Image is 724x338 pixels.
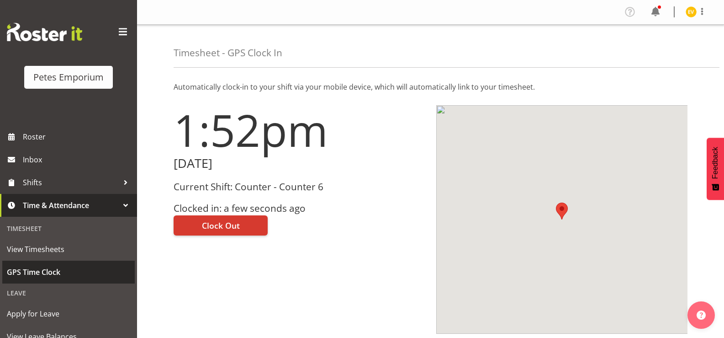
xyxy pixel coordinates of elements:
h2: [DATE] [174,156,425,171]
img: help-xxl-2.png [697,311,706,320]
span: Shifts [23,176,119,189]
button: Clock Out [174,215,268,236]
h3: Clocked in: a few seconds ago [174,203,425,214]
div: Petes Emporium [33,70,104,84]
span: View Timesheets [7,242,130,256]
span: GPS Time Clock [7,265,130,279]
button: Feedback - Show survey [707,138,724,200]
h1: 1:52pm [174,105,425,155]
h4: Timesheet - GPS Clock In [174,48,282,58]
span: Roster [23,130,132,144]
img: eva-vailini10223.jpg [686,6,697,17]
span: Clock Out [202,220,240,231]
span: Feedback [711,147,719,179]
span: Time & Attendance [23,199,119,212]
img: Rosterit website logo [7,23,82,41]
div: Leave [2,284,135,302]
p: Automatically clock-in to your shift via your mobile device, which will automatically link to you... [174,81,687,92]
span: Apply for Leave [7,307,130,321]
a: Apply for Leave [2,302,135,325]
span: Inbox [23,153,132,166]
h3: Current Shift: Counter - Counter 6 [174,182,425,192]
a: GPS Time Clock [2,261,135,284]
div: Timesheet [2,219,135,238]
a: View Timesheets [2,238,135,261]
